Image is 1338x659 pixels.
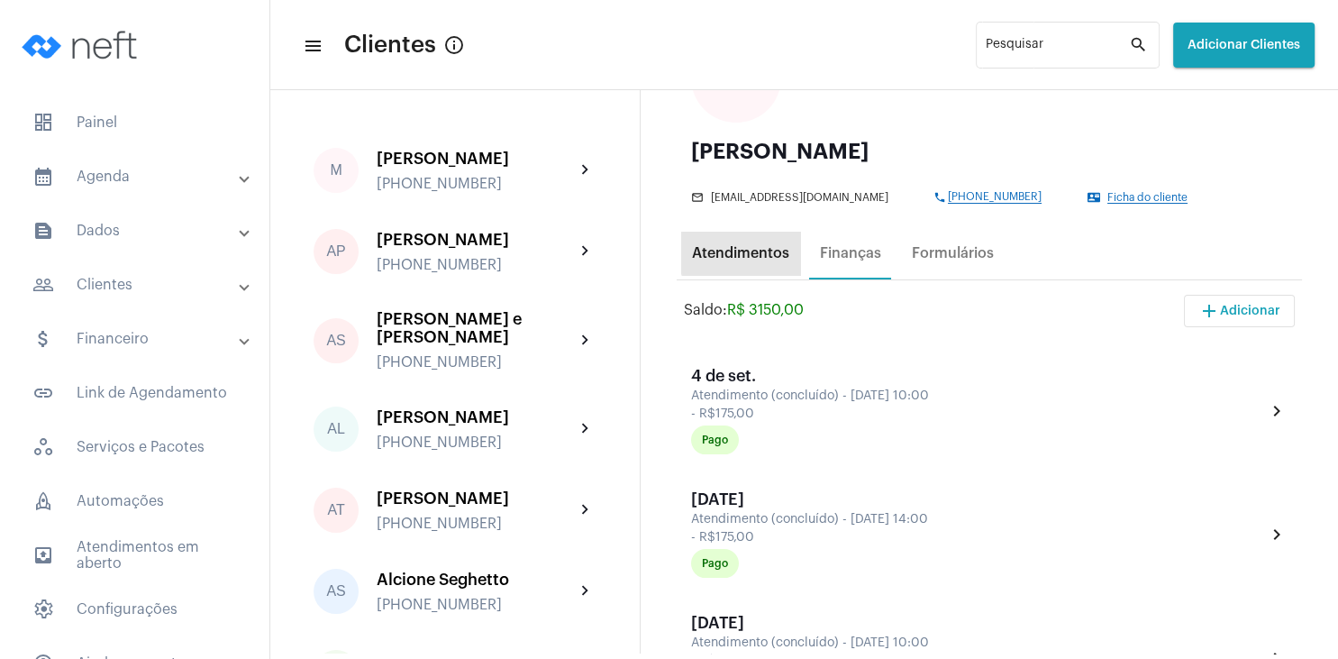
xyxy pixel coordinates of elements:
div: - R$175,00 [691,407,1261,421]
div: AS [314,318,359,363]
mat-icon: sidenav icon [32,328,54,350]
mat-icon: chevron_right [575,160,596,181]
mat-icon: Button that displays a tooltip when focused or hovered over [443,34,465,56]
div: 4 de set. [691,367,1266,385]
div: Atendimento (concluído) - [DATE] 10:00 [691,389,1261,403]
input: Pesquisar [986,41,1129,56]
span: Ficha do cliente [1107,192,1188,204]
div: Atendimento (concluído) - [DATE] 10:00 [691,636,1261,650]
div: - R$175,00 [691,531,1261,545]
div: M [314,148,359,193]
span: Painel [18,101,251,144]
span: Automações [18,480,251,523]
div: [PERSON_NAME] [377,150,575,168]
mat-icon: sidenav icon [32,166,54,188]
div: Pago [702,435,728,446]
button: Adicionar Clientes [1173,23,1315,68]
button: Adicionar [1184,295,1295,327]
div: AL [314,407,359,452]
mat-icon: chevron_right [1266,524,1288,545]
mat-icon: sidenav icon [32,220,54,242]
span: sidenav icon [32,490,54,512]
div: [PHONE_NUMBER] [377,435,575,451]
div: [PERSON_NAME] [377,231,575,249]
mat-icon: contact_mail [1088,191,1102,204]
button: Button that displays a tooltip when focused or hovered over [436,27,472,63]
mat-icon: add [1198,300,1220,322]
mat-icon: sidenav icon [32,382,54,404]
div: [PERSON_NAME] [377,408,575,426]
span: R$ 3150,00 [727,303,804,317]
mat-panel-title: Agenda [32,166,241,188]
div: [PHONE_NUMBER] [377,176,575,192]
div: [PHONE_NUMBER] [377,354,575,371]
div: [PHONE_NUMBER] [377,257,575,273]
mat-icon: sidenav icon [32,274,54,296]
span: [EMAIL_ADDRESS][DOMAIN_NAME] [711,192,888,204]
img: logo-neft-novo-2.png [14,9,150,81]
div: AP [314,229,359,274]
div: Alcione Seghetto [377,571,575,589]
mat-icon: chevron_right [575,499,596,521]
div: [PHONE_NUMBER] [377,597,575,613]
mat-expansion-panel-header: sidenav iconDados [11,209,269,252]
div: Pago [702,558,728,570]
mat-icon: chevron_right [575,330,596,352]
div: Atendimentos [692,245,789,261]
mat-icon: chevron_right [575,581,596,602]
mat-icon: chevron_right [575,241,596,262]
mat-panel-title: Clientes [32,274,241,296]
div: [DATE] [691,490,1266,508]
span: Link de Agendamento [18,371,251,415]
div: AT [314,488,359,533]
mat-expansion-panel-header: sidenav iconAgenda [11,155,269,198]
span: Clientes [344,31,436,59]
span: Adicionar [1198,305,1280,317]
span: sidenav icon [32,112,54,133]
mat-panel-title: Dados [32,220,241,242]
mat-icon: phone [933,191,948,204]
span: [PHONE_NUMBER] [948,191,1042,204]
div: [DATE] [691,614,1266,632]
div: Atendimento (concluído) - [DATE] 14:00 [691,513,1261,526]
span: Configurações [18,588,251,631]
mat-icon: chevron_right [1266,400,1288,422]
div: Formulários [912,245,994,261]
div: [PERSON_NAME] [377,490,575,508]
span: Atendimentos em aberto [18,534,251,577]
mat-expansion-panel-header: sidenav iconFinanceiro [11,317,269,361]
div: [PHONE_NUMBER] [377,516,575,532]
div: [PERSON_NAME] e [PERSON_NAME] [377,310,575,346]
span: sidenav icon [32,599,54,620]
div: Saldo: [684,302,804,318]
mat-expansion-panel-header: sidenav iconClientes [11,263,269,307]
span: Adicionar Clientes [1188,39,1300,51]
div: AS [314,569,359,614]
div: [PERSON_NAME] [691,141,1288,162]
mat-icon: sidenav icon [32,545,54,566]
mat-icon: chevron_right [575,418,596,440]
mat-panel-title: Financeiro [32,328,241,350]
mat-icon: mail_outline [691,191,705,204]
span: sidenav icon [32,436,54,458]
mat-icon: sidenav icon [303,35,321,57]
div: Finanças [820,245,881,261]
mat-icon: search [1129,34,1151,56]
span: Serviços e Pacotes [18,426,251,469]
